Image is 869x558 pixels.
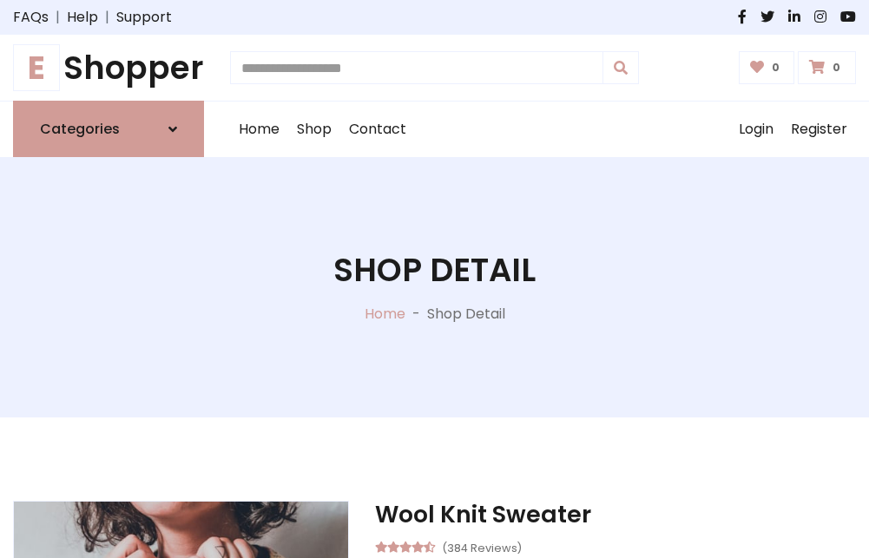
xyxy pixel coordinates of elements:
[730,102,782,157] a: Login
[798,51,856,84] a: 0
[828,60,845,75] span: 0
[49,7,67,28] span: |
[40,121,120,137] h6: Categories
[340,102,415,157] a: Contact
[767,60,784,75] span: 0
[739,51,795,84] a: 0
[288,102,340,157] a: Shop
[782,102,856,157] a: Register
[116,7,172,28] a: Support
[13,49,204,87] h1: Shopper
[405,304,427,325] p: -
[375,501,856,528] h3: Wool Knit Sweater
[13,49,204,87] a: EShopper
[230,102,288,157] a: Home
[13,101,204,157] a: Categories
[98,7,116,28] span: |
[67,7,98,28] a: Help
[13,44,60,91] span: E
[333,251,536,289] h1: Shop Detail
[13,7,49,28] a: FAQs
[365,304,405,324] a: Home
[427,304,505,325] p: Shop Detail
[442,536,522,557] small: (384 Reviews)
